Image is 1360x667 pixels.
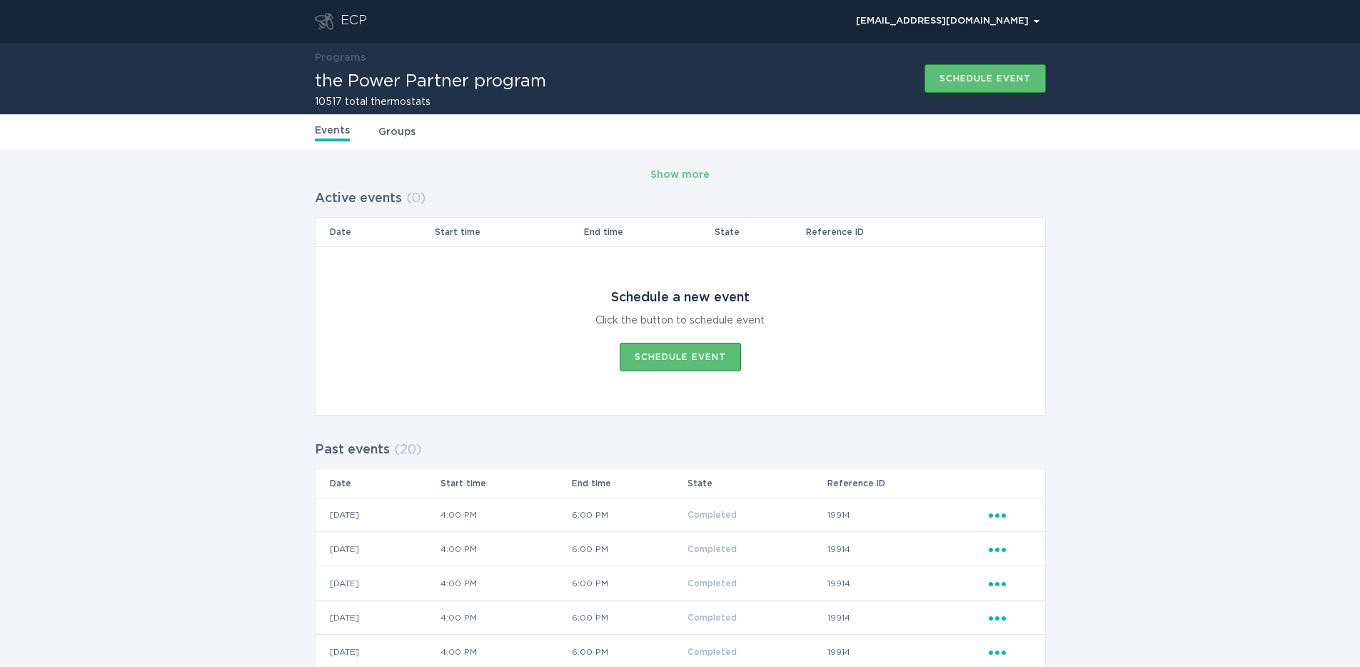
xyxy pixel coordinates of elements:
h2: Past events [315,437,390,463]
span: Completed [687,511,737,519]
div: Popover menu [989,576,1031,591]
div: Popover menu [989,541,1031,557]
button: Schedule event [925,64,1046,93]
td: 19914 [827,601,988,635]
div: Schedule a new event [611,290,750,306]
span: Completed [687,648,737,656]
th: Date [316,218,435,246]
h2: 10517 total thermostats [315,97,546,107]
button: Show more [650,164,710,186]
th: State [714,218,805,246]
div: Click the button to schedule event [595,313,765,329]
button: Open user account details [850,11,1046,32]
tr: 312efd29acb346cd80c1c17adcbd04cd [316,601,1045,635]
tr: Table Headers [316,469,1045,498]
div: Popover menu [989,507,1031,523]
tr: Table Headers [316,218,1045,246]
td: 6:00 PM [571,601,687,635]
a: Events [315,123,350,141]
th: End time [571,469,687,498]
span: Completed [687,545,737,553]
div: [EMAIL_ADDRESS][DOMAIN_NAME] [856,17,1039,26]
div: ECP [341,13,367,30]
h2: Active events [315,186,402,211]
td: 6:00 PM [571,498,687,532]
th: Reference ID [827,469,988,498]
div: Popover menu [989,644,1031,660]
div: Schedule event [635,353,726,361]
div: Show more [650,167,710,183]
td: 19914 [827,498,988,532]
div: Schedule event [940,74,1031,83]
td: [DATE] [316,601,440,635]
span: Completed [687,579,737,588]
span: ( 0 ) [406,192,425,205]
td: [DATE] [316,498,440,532]
h1: the Power Partner program [315,73,546,90]
tr: e28ef6ac8da74f38b340567145fcfed2 [316,532,1045,566]
td: [DATE] [316,532,440,566]
button: Go to dashboard [315,13,333,30]
td: [DATE] [316,566,440,601]
div: Popover menu [850,11,1046,32]
td: 19914 [827,532,988,566]
th: Start time [434,218,583,246]
th: End time [583,218,714,246]
td: 4:00 PM [440,498,571,532]
td: 4:00 PM [440,601,571,635]
th: Reference ID [805,218,988,246]
div: Popover menu [989,610,1031,626]
td: 6:00 PM [571,532,687,566]
td: 4:00 PM [440,532,571,566]
td: 6:00 PM [571,566,687,601]
td: 4:00 PM [440,566,571,601]
button: Schedule event [620,343,741,371]
tr: ec506b1e82b7435e8ac06b864ba44c12 [316,566,1045,601]
span: Completed [687,613,737,622]
span: ( 20 ) [394,443,421,456]
th: Date [316,469,440,498]
th: State [687,469,827,498]
td: 19914 [827,566,988,601]
tr: dd1109edc46f40c997686d9ec586d157 [316,498,1045,532]
a: Groups [378,124,415,140]
a: Programs [315,53,366,63]
th: Start time [440,469,571,498]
